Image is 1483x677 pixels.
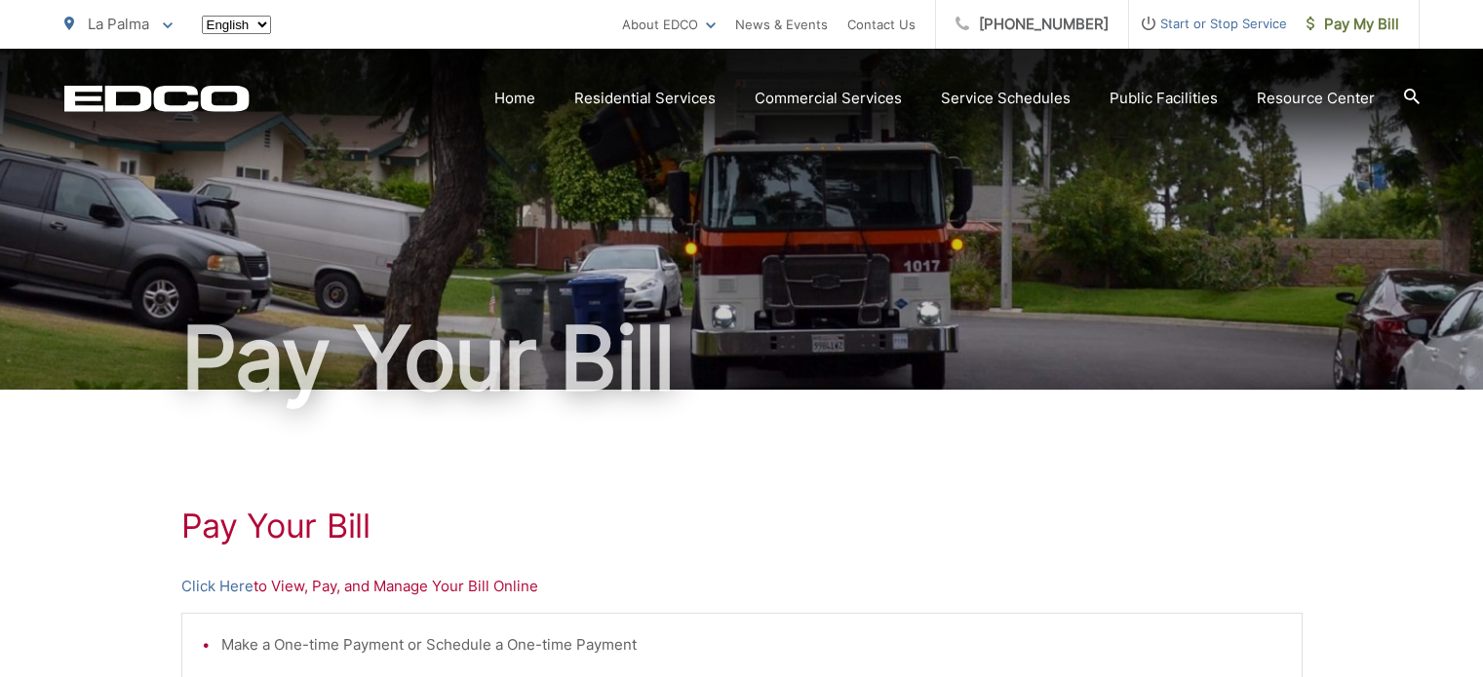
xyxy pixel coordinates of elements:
[847,13,916,36] a: Contact Us
[1110,87,1218,110] a: Public Facilities
[755,87,902,110] a: Commercial Services
[88,15,149,33] span: La Palma
[574,87,716,110] a: Residential Services
[1257,87,1375,110] a: Resource Center
[181,507,1303,545] h1: Pay Your Bill
[941,87,1071,110] a: Service Schedules
[221,633,1282,657] li: Make a One-time Payment or Schedule a One-time Payment
[202,16,271,34] select: Select a language
[735,13,828,36] a: News & Events
[64,310,1420,407] h1: Pay Your Bill
[181,575,254,598] a: Click Here
[1307,13,1399,36] span: Pay My Bill
[181,575,1303,598] p: to View, Pay, and Manage Your Bill Online
[494,87,535,110] a: Home
[622,13,716,36] a: About EDCO
[64,85,250,112] a: EDCD logo. Return to the homepage.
